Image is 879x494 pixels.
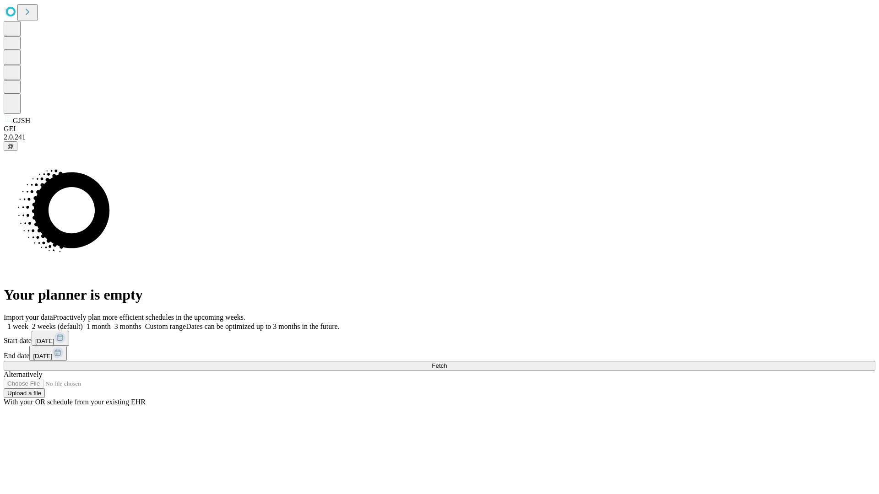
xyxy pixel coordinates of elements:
div: Start date [4,331,875,346]
span: [DATE] [33,353,52,360]
span: 3 months [114,322,141,330]
span: GJSH [13,117,30,124]
span: With your OR schedule from your existing EHR [4,398,146,406]
span: Import your data [4,313,53,321]
span: Custom range [145,322,186,330]
button: [DATE] [32,331,69,346]
button: Upload a file [4,388,45,398]
div: GEI [4,125,875,133]
span: Proactively plan more efficient schedules in the upcoming weeks. [53,313,245,321]
span: 1 month [87,322,111,330]
span: Fetch [432,362,447,369]
span: 2 weeks (default) [32,322,83,330]
div: End date [4,346,875,361]
span: @ [7,143,14,150]
span: Alternatively [4,370,42,378]
span: [DATE] [35,338,54,344]
button: Fetch [4,361,875,370]
h1: Your planner is empty [4,286,875,303]
div: 2.0.241 [4,133,875,141]
span: 1 week [7,322,28,330]
button: @ [4,141,17,151]
span: Dates can be optimized up to 3 months in the future. [186,322,339,330]
button: [DATE] [29,346,67,361]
